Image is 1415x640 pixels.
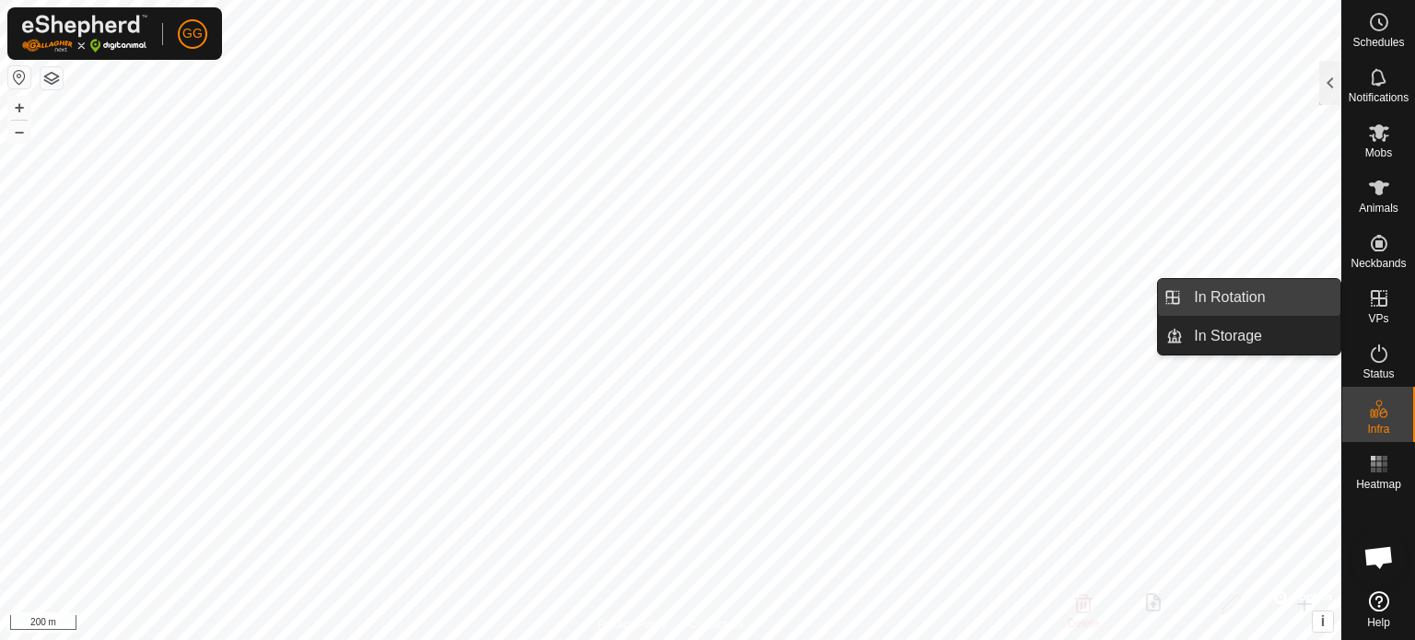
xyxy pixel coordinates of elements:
[598,616,667,633] a: Privacy Policy
[1352,37,1404,48] span: Schedules
[1367,424,1389,435] span: Infra
[41,67,63,89] button: Map Layers
[8,97,30,119] button: +
[1367,617,1390,628] span: Help
[1321,613,1325,629] span: i
[1365,147,1392,158] span: Mobs
[1349,92,1409,103] span: Notifications
[1351,529,1407,585] div: Open chat
[1158,279,1340,316] li: In Rotation
[689,616,743,633] a: Contact Us
[1183,318,1340,355] a: In Storage
[22,15,147,52] img: Gallagher Logo
[1158,318,1340,355] li: In Storage
[8,66,30,88] button: Reset Map
[182,24,203,43] span: GG
[1313,611,1333,632] button: i
[1368,313,1388,324] span: VPs
[1342,584,1415,635] a: Help
[1351,258,1406,269] span: Neckbands
[1362,368,1394,379] span: Status
[8,121,30,143] button: –
[1356,479,1401,490] span: Heatmap
[1359,203,1398,214] span: Animals
[1194,286,1265,308] span: In Rotation
[1194,325,1262,347] span: In Storage
[1183,279,1340,316] a: In Rotation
